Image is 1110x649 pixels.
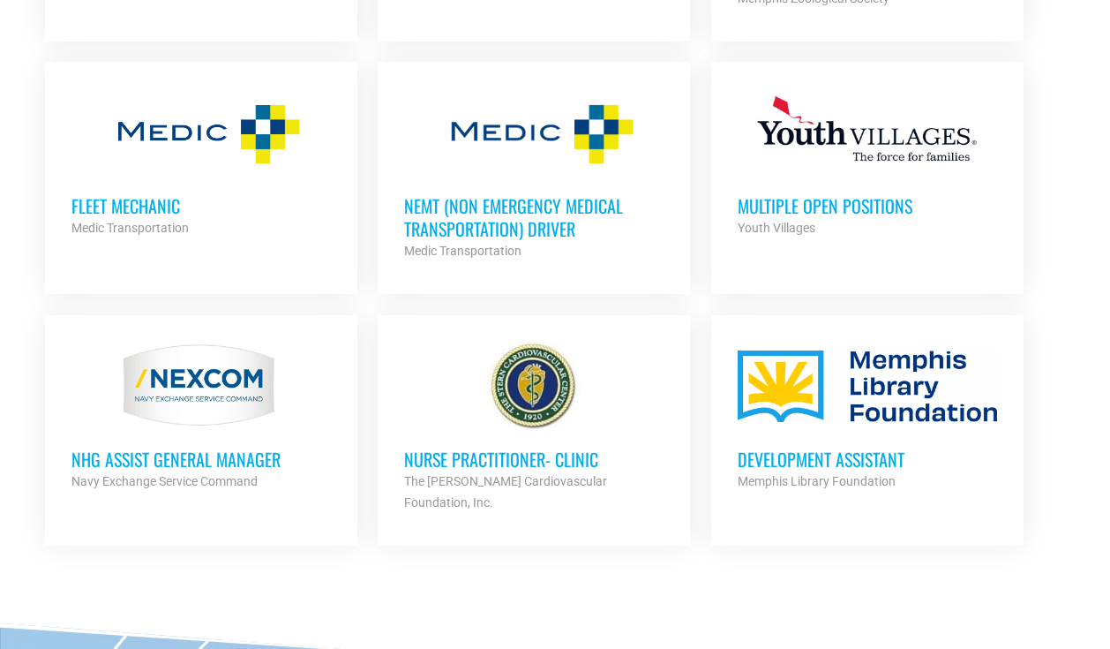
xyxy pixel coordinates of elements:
[738,474,896,488] strong: Memphis Library Foundation
[378,315,690,540] a: Nurse Practitioner- Clinic The [PERSON_NAME] Cardiovascular Foundation, Inc.
[45,315,357,518] a: NHG ASSIST GENERAL MANAGER Navy Exchange Service Command
[738,194,997,217] h3: Multiple Open Positions
[45,62,357,265] a: Fleet Mechanic Medic Transportation
[711,315,1024,518] a: Development Assistant Memphis Library Foundation
[738,221,815,235] strong: Youth Villages
[71,221,189,235] strong: Medic Transportation
[71,194,331,217] h3: Fleet Mechanic
[404,448,664,471] h3: Nurse Practitioner- Clinic
[738,448,997,471] h3: Development Assistant
[71,448,331,471] h3: NHG ASSIST GENERAL MANAGER
[378,62,690,288] a: NEMT (Non Emergency Medical Transportation) Driver Medic Transportation
[404,194,664,240] h3: NEMT (Non Emergency Medical Transportation) Driver
[404,474,607,509] strong: The [PERSON_NAME] Cardiovascular Foundation, Inc.
[711,62,1024,265] a: Multiple Open Positions Youth Villages
[71,474,258,488] strong: Navy Exchange Service Command
[404,244,521,258] strong: Medic Transportation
